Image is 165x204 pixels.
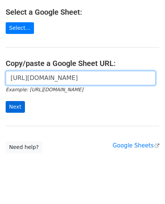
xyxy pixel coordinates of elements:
small: Example: [URL][DOMAIN_NAME] [6,87,83,92]
input: Paste your Google Sheet URL here [6,71,156,85]
a: Google Sheets [113,142,159,149]
h4: Select a Google Sheet: [6,8,159,17]
iframe: Chat Widget [127,168,165,204]
a: Need help? [6,141,42,153]
input: Next [6,101,25,113]
h4: Copy/paste a Google Sheet URL: [6,59,159,68]
a: Select... [6,22,34,34]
